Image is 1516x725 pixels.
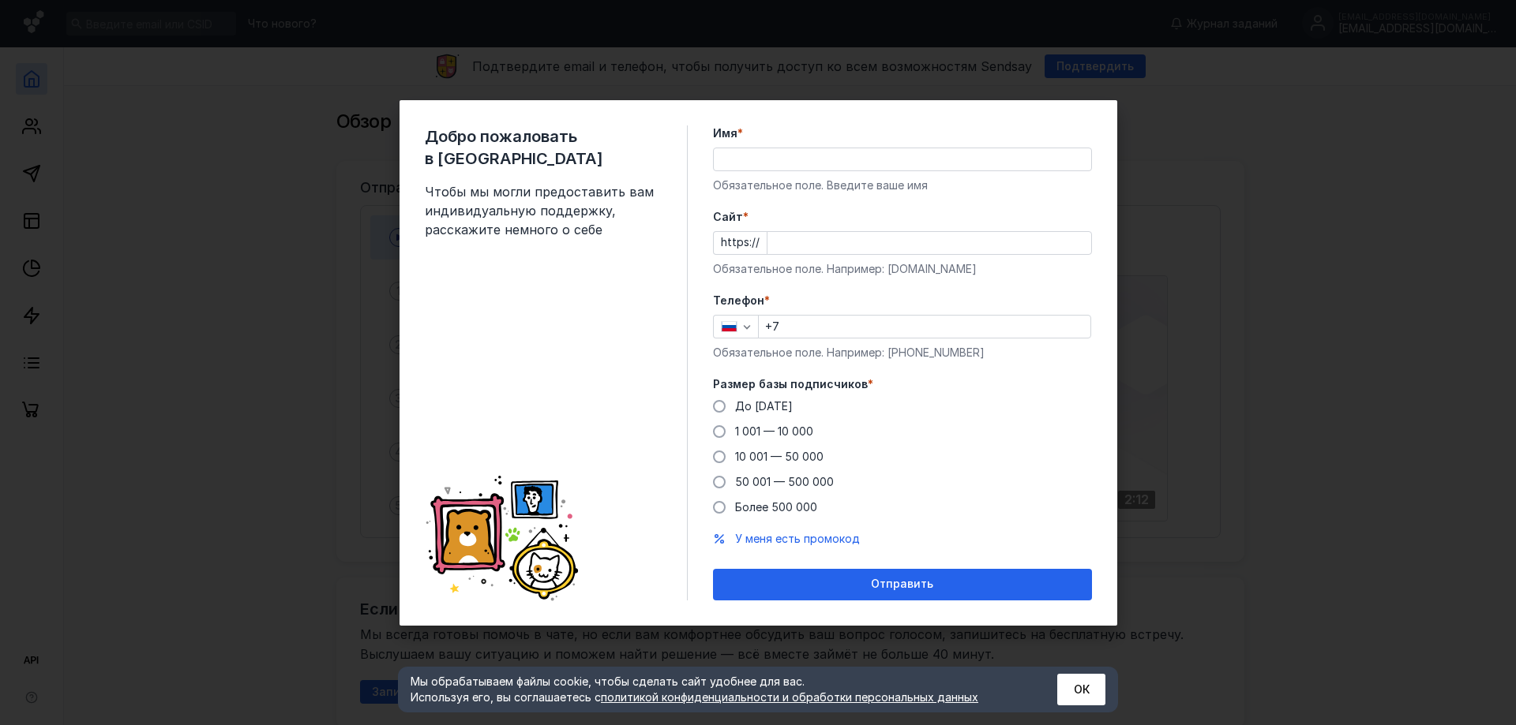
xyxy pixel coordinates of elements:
[713,569,1092,600] button: Отправить
[735,424,813,438] span: 1 001 — 10 000
[411,674,1019,705] div: Мы обрабатываем файлы cookie, чтобы сделать сайт удобнее для вас. Используя его, вы соглашаетесь c
[735,475,834,488] span: 50 001 — 500 000
[871,577,933,591] span: Отправить
[735,399,793,413] span: До [DATE]
[425,182,662,239] span: Чтобы мы могли предоставить вам индивидуальную поддержку, расскажите немного о себе
[713,178,1092,193] div: Обязательное поле. Введите ваше имя
[425,125,662,170] span: Добро пожаловать в [GEOGRAPHIC_DATA]
[713,293,764,308] span: Телефон
[735,532,860,545] span: У меня есть промокод
[713,345,1092,361] div: Обязательное поле. Например: [PHONE_NUMBER]
[735,531,860,547] button: У меня есть промокод
[713,125,737,141] span: Имя
[601,690,978,704] a: политикой конфиденциальности и обработки персональных данных
[713,376,868,392] span: Размер базы подписчиков
[1057,674,1105,705] button: ОК
[713,209,743,225] span: Cайт
[713,261,1092,277] div: Обязательное поле. Например: [DOMAIN_NAME]
[735,450,824,463] span: 10 001 — 50 000
[735,500,817,514] span: Более 500 000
